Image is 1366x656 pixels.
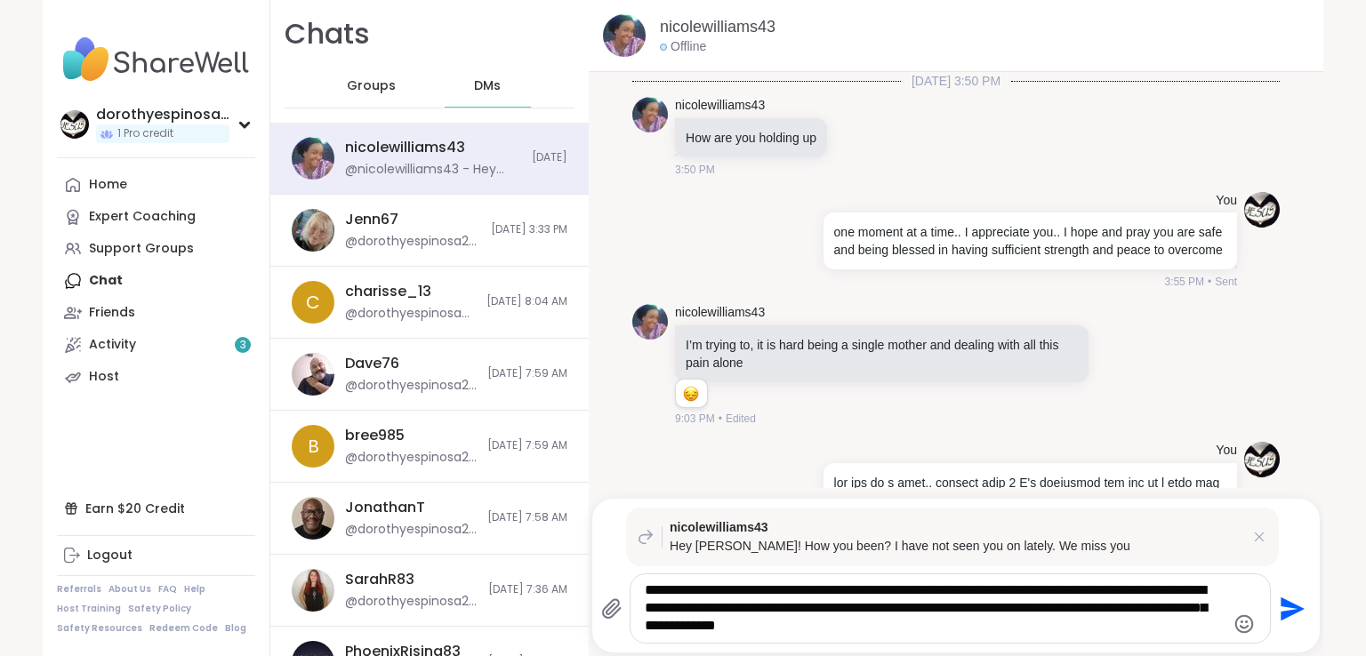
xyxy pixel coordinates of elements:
img: https://sharewell-space-live.sfo3.digitaloceanspaces.com/user-generated/0d4e8e7a-567c-4b30-a556-7... [1244,192,1280,228]
span: Edited [726,411,756,427]
div: Logout [87,547,133,564]
div: SarahR83 [345,570,414,589]
div: charisse_13 [345,282,431,301]
button: Emoji picker [1233,613,1255,635]
a: Host [57,361,255,393]
div: bree985 [345,426,405,445]
a: Expert Coaching [57,201,255,233]
h4: You [1216,442,1237,460]
div: JonathanT [345,498,425,517]
a: nicolewilliams43 [675,97,765,115]
span: [DATE] 3:50 PM [901,72,1011,90]
div: Home [89,176,127,194]
span: [DATE] 7:36 AM [488,582,567,597]
a: Host Training [57,603,121,615]
textarea: Type your message [645,581,1225,636]
span: [DATE] 7:59 AM [487,366,567,381]
span: [DATE] 8:04 AM [486,294,567,309]
a: Logout [57,540,255,572]
div: Reaction list [676,380,707,408]
div: Offline [660,38,706,56]
span: 3:55 PM [1164,274,1204,290]
a: About Us [108,583,151,596]
span: [DATE] 7:58 AM [487,510,567,525]
span: [DATE] 3:33 PM [491,222,567,237]
span: b [308,433,319,460]
span: Sent [1215,274,1237,290]
a: Support Groups [57,233,255,265]
div: Support Groups [89,240,194,258]
div: Jenn67 [345,210,398,229]
p: How are you holding up [686,129,816,147]
span: Groups [347,77,396,95]
img: dorothyespinosa26 [60,110,89,139]
div: @dorothyespinosa26 - sharing.. " [DEMOGRAPHIC_DATA] wept." ([DEMOGRAPHIC_DATA] book of [PERSON_NA... [345,521,477,539]
p: one moment at a time.. I appreciate you.. I hope and pray you are safe and being blessed in havin... [834,223,1226,259]
div: dorothyespinosa26 [96,105,229,124]
span: c [306,289,320,316]
div: Expert Coaching [89,208,196,226]
a: FAQ [158,583,177,596]
a: Help [184,583,205,596]
img: https://sharewell-space-live.sfo3.digitaloceanspaces.com/user-generated/3172ec22-238d-4018-b8e7-1... [292,353,334,396]
h4: You [1216,192,1237,210]
div: Friends [89,304,135,322]
div: Dave76 [345,354,399,373]
img: https://sharewell-space-live.sfo3.digitaloceanspaces.com/user-generated/3403c148-dfcf-4217-9166-8... [632,304,668,340]
p: I’m trying to, it is hard being a single mother and dealing with all this pain alone [686,336,1078,372]
img: https://sharewell-space-live.sfo3.digitaloceanspaces.com/user-generated/3403c148-dfcf-4217-9166-8... [603,14,646,57]
span: nicolewilliams43 [670,518,1243,537]
div: Activity [89,336,136,354]
span: 1 Pro credit [117,126,173,141]
a: Redeem Code [149,622,218,635]
span: • [719,411,722,427]
h1: Chats [285,14,370,54]
span: [DATE] 7:59 AM [487,438,567,453]
div: Host [89,368,119,386]
img: ShareWell Nav Logo [57,28,255,91]
a: Home [57,169,255,201]
a: nicolewilliams43 [660,16,775,38]
button: Reactions: sad [681,387,700,401]
img: https://sharewell-space-live.sfo3.digitaloceanspaces.com/user-generated/b94b1aba-83a5-416b-9de2-8... [292,209,334,252]
div: @dorothyespinosa26 - sharing to you pictures of beautiful girls ( 26 out of 28 regard me as their... [345,593,478,611]
div: @dorothyespinosa26 - sharing.. " [DEMOGRAPHIC_DATA] wept." ([DEMOGRAPHIC_DATA] book of [PERSON_NA... [345,449,477,467]
div: @dorothyespinosa26 - sharing.. " [DEMOGRAPHIC_DATA] wept." ([DEMOGRAPHIC_DATA] book of [PERSON_NA... [345,305,476,323]
a: Safety Policy [128,603,191,615]
span: [DATE] [532,150,567,165]
a: Safety Resources [57,622,142,635]
div: nicolewilliams43 [345,138,465,157]
img: https://sharewell-space-live.sfo3.digitaloceanspaces.com/user-generated/0d4e8e7a-567c-4b30-a556-7... [1244,442,1280,477]
a: Blog [225,622,246,635]
span: DMs [474,77,501,95]
a: Activity3 [57,329,255,361]
p: Hey [PERSON_NAME]! How you been? I have not seen you on lately. We miss you [670,537,1243,556]
button: Send [1271,588,1311,628]
span: • [1208,274,1211,290]
a: nicolewilliams43 [675,304,765,322]
div: Earn $20 Credit [57,492,255,524]
div: @nicolewilliams43 - Hey [PERSON_NAME]! How you been? I have not seen you on lately. We miss you [345,161,521,179]
img: https://sharewell-space-live.sfo3.digitaloceanspaces.com/user-generated/3403c148-dfcf-4217-9166-8... [292,137,334,180]
span: 3 [240,338,246,353]
span: 9:03 PM [675,411,715,427]
a: Referrals [57,583,101,596]
div: @dorothyespinosa26 - 😇 [345,233,480,251]
span: 3:50 PM [675,162,715,178]
img: https://sharewell-space-live.sfo3.digitaloceanspaces.com/user-generated/0e2c5150-e31e-4b6a-957d-4... [292,497,334,540]
img: https://sharewell-space-live.sfo3.digitaloceanspaces.com/user-generated/3403c148-dfcf-4217-9166-8... [632,97,668,132]
div: @dorothyespinosa26 - sharing.. " [DEMOGRAPHIC_DATA] wept." ([DEMOGRAPHIC_DATA] book of [PERSON_NA... [345,377,477,395]
a: Friends [57,297,255,329]
img: https://sharewell-space-live.sfo3.digitaloceanspaces.com/user-generated/ad949235-6f32-41e6-8b9f-9... [292,569,334,612]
